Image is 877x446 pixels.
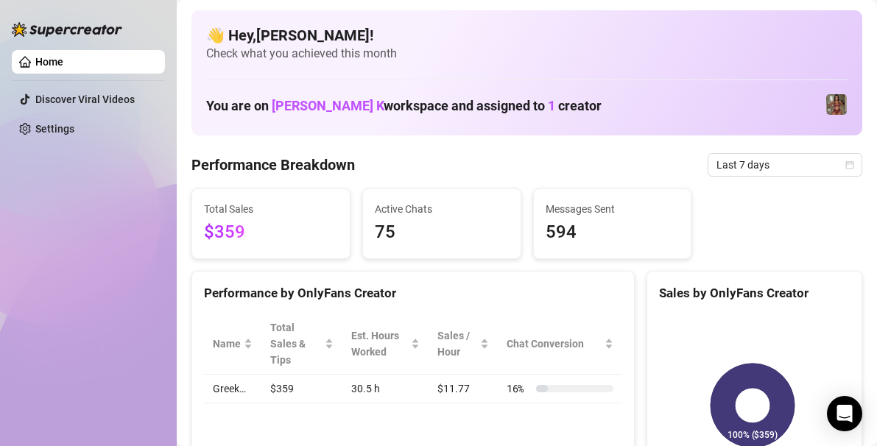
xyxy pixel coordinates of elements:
span: Name [213,336,241,352]
span: Check what you achieved this month [206,46,848,62]
td: 30.5 h [342,375,429,403]
span: 16 % [507,380,530,397]
div: Performance by OnlyFans Creator [204,283,622,303]
span: [PERSON_NAME] K [272,98,384,113]
span: Last 7 days [716,154,853,176]
span: 594 [546,219,680,247]
span: Total Sales & Tips [270,319,322,368]
h1: You are on workspace and assigned to creator [206,98,602,114]
span: 1 [548,98,555,113]
h4: Performance Breakdown [191,155,355,175]
th: Total Sales & Tips [261,314,342,375]
span: 75 [375,219,509,247]
td: $359 [261,375,342,403]
img: logo-BBDzfeDw.svg [12,22,122,37]
span: Sales / Hour [437,328,477,360]
img: Greek [826,94,847,115]
div: Open Intercom Messenger [827,396,862,431]
th: Sales / Hour [429,314,498,375]
td: $11.77 [429,375,498,403]
div: Est. Hours Worked [351,328,408,360]
h4: 👋 Hey, [PERSON_NAME] ! [206,25,848,46]
div: Sales by OnlyFans Creator [659,283,850,303]
a: Discover Viral Videos [35,93,135,105]
span: Messages Sent [546,201,680,217]
span: $359 [204,219,338,247]
span: Active Chats [375,201,509,217]
span: Total Sales [204,201,338,217]
a: Home [35,56,63,68]
a: Settings [35,123,74,135]
span: calendar [845,160,854,169]
th: Chat Conversion [498,314,622,375]
span: Chat Conversion [507,336,602,352]
th: Name [204,314,261,375]
td: Greek… [204,375,261,403]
